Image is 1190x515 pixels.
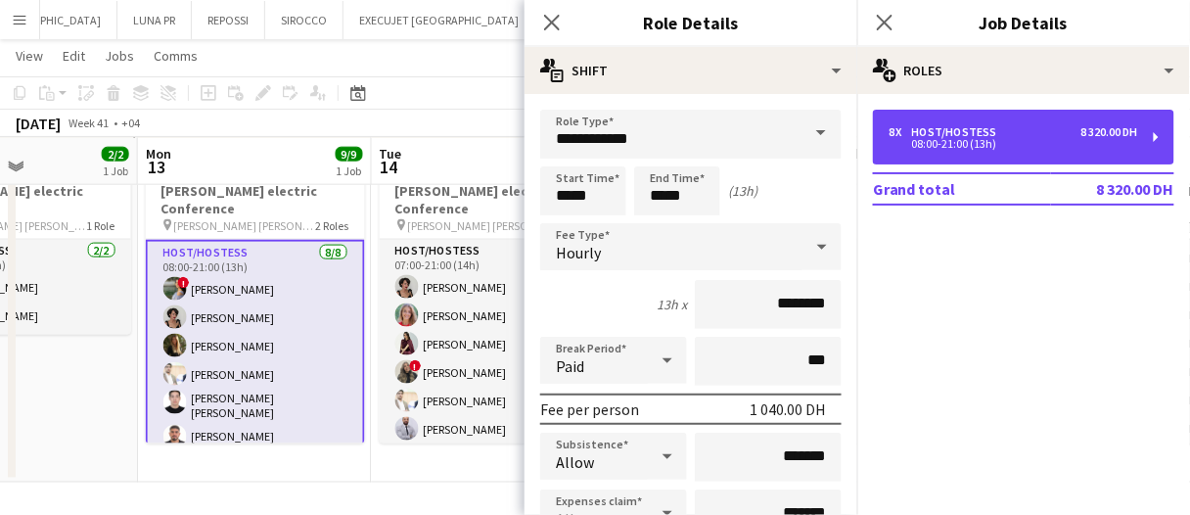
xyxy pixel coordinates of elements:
div: 13h x [657,296,687,313]
span: 14 [377,156,402,178]
span: Paid [556,356,584,376]
div: 8 x [889,125,912,139]
span: [PERSON_NAME] [PERSON_NAME] [408,218,550,233]
span: ! [178,277,190,289]
div: Shift [525,47,857,94]
button: SIROCCO [265,1,343,39]
a: Jobs [97,43,142,69]
span: Allow [556,452,594,472]
span: View [16,47,43,65]
span: Mon [146,145,171,163]
span: Comms [154,47,198,65]
div: Fee per person [540,399,639,419]
span: Hourly [556,243,601,262]
button: EXECUJET [GEOGRAPHIC_DATA] [343,1,535,39]
app-job-card: 07:00-21:00 (14h)21/21[PERSON_NAME] electric Conference [PERSON_NAME] [PERSON_NAME]2 RolesHost/Ho... [380,154,599,444]
h3: Job Details [857,10,1190,35]
div: +04 [121,116,140,130]
h3: [PERSON_NAME] electric Conference [146,182,365,217]
span: 1 Role [87,218,115,233]
a: Comms [146,43,206,69]
span: Tue [380,145,402,163]
a: View [8,43,51,69]
span: Jobs [105,47,134,65]
app-job-card: 08:00-21:00 (13h)9/9[PERSON_NAME] electric Conference [PERSON_NAME] [PERSON_NAME]2 RolesHost/Host... [146,154,365,444]
div: Roles [857,47,1190,94]
td: Grand total [873,173,1051,205]
app-card-role: Host/Hostess8/808:00-21:00 (13h)![PERSON_NAME][PERSON_NAME][PERSON_NAME][PERSON_NAME][PERSON_NAME... [146,240,365,515]
button: REPOSSI [192,1,265,39]
span: 9/9 [336,147,363,162]
span: Week 41 [65,116,114,130]
span: 2 Roles [316,218,349,233]
button: LUNA PR [117,1,192,39]
span: 13 [143,156,171,178]
td: 8 320.00 DH [1051,173,1174,205]
div: 8 320.00 DH [1081,125,1138,139]
span: [PERSON_NAME] [PERSON_NAME] [174,218,316,233]
h3: Role Details [525,10,857,35]
div: 1 Job [337,164,362,178]
span: 2/2 [102,147,129,162]
a: Edit [55,43,93,69]
h3: [PERSON_NAME] electric Conference [380,182,599,217]
div: 1 Job [103,164,128,178]
div: 1 040.00 DH [750,399,826,419]
div: [DATE] [16,114,61,133]
div: Host/Hostess [912,125,1005,139]
span: Edit [63,47,85,65]
div: 08:00-21:00 (13h) [889,139,1138,149]
span: ! [410,360,422,372]
div: (13h) [728,182,757,200]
